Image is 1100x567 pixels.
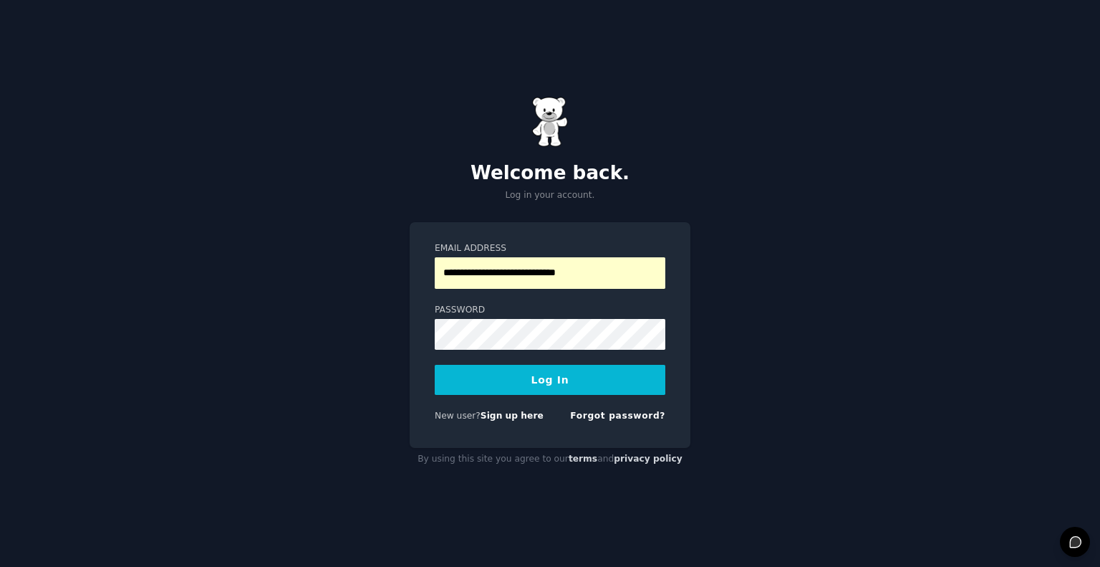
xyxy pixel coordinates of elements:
[410,448,690,471] div: By using this site you agree to our and
[435,242,665,255] label: Email Address
[435,365,665,395] button: Log In
[435,411,481,421] span: New user?
[569,454,597,464] a: terms
[532,97,568,147] img: Gummy Bear
[570,411,665,421] a: Forgot password?
[614,454,682,464] a: privacy policy
[481,411,544,421] a: Sign up here
[435,304,665,317] label: Password
[410,189,690,202] p: Log in your account.
[410,162,690,185] h2: Welcome back.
